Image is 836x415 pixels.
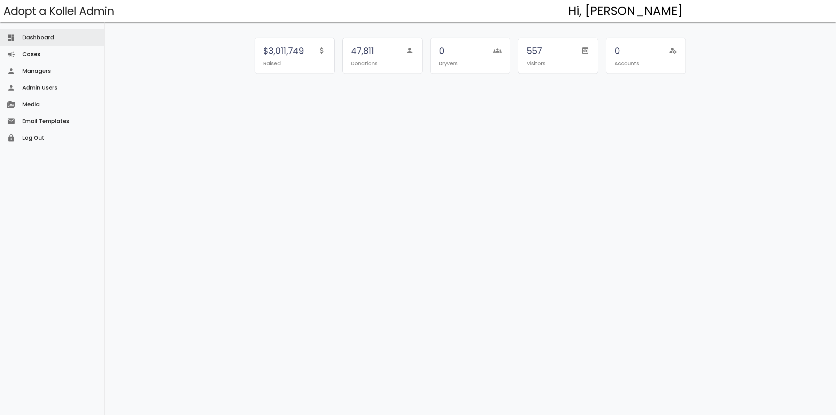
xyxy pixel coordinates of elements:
i: email [7,113,15,130]
p: Accounts [614,59,639,68]
i: perm_media [7,96,15,113]
h5: $3,011,749 [263,46,304,56]
i: campaign [7,46,15,63]
i: person [7,63,15,79]
h5: 0 [614,46,639,56]
p: Raised [263,59,304,68]
span: groups [493,46,502,55]
p: Dryvers [439,59,458,68]
h5: 0 [439,46,458,56]
span: preview [581,46,589,55]
span: attach_money [318,46,326,55]
span: person [405,46,414,55]
span: manage_accounts [669,46,677,55]
i: person [7,79,15,96]
p: Donations [351,59,378,68]
i: lock [7,130,15,146]
i: dashboard [7,29,15,46]
h5: 557 [527,46,545,56]
h5: 47,811 [351,46,378,56]
h4: Hi, [PERSON_NAME] [568,5,683,18]
p: Visitors [527,59,545,68]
